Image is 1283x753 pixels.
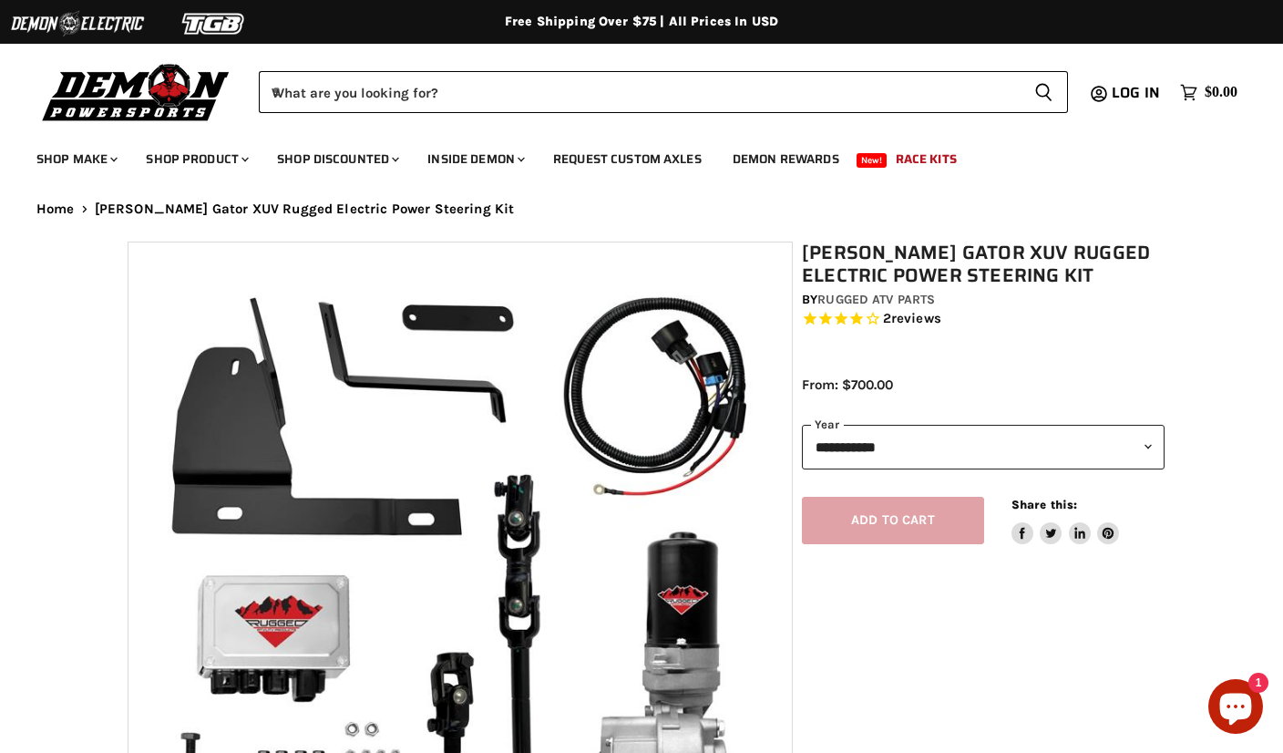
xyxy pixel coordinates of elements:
img: Demon Electric Logo 2 [9,6,146,41]
span: From: $700.00 [802,376,893,393]
a: Rugged ATV Parts [817,292,935,307]
button: Search [1020,71,1068,113]
input: When autocomplete results are available use up and down arrows to review and enter to select [259,71,1020,113]
ul: Main menu [23,133,1233,178]
a: Shop Product [132,140,260,178]
a: Request Custom Axles [539,140,715,178]
a: Shop Discounted [263,140,410,178]
a: Home [36,201,75,217]
img: Demon Powersports [36,59,236,124]
select: year [802,425,1165,469]
span: New! [857,153,888,168]
span: 2 reviews [883,311,941,327]
a: Log in [1103,85,1171,101]
a: Race Kits [882,140,970,178]
form: Product [259,71,1068,113]
span: reviews [891,311,941,327]
inbox-online-store-chat: Shopify online store chat [1203,679,1268,738]
span: Rated 4.0 out of 5 stars 2 reviews [802,310,1165,329]
a: Inside Demon [414,140,536,178]
span: $0.00 [1205,84,1237,101]
span: Log in [1112,81,1160,104]
aside: Share this: [1011,497,1120,545]
img: TGB Logo 2 [146,6,282,41]
div: by [802,290,1165,310]
a: $0.00 [1171,79,1247,106]
span: [PERSON_NAME] Gator XUV Rugged Electric Power Steering Kit [95,201,515,217]
h1: [PERSON_NAME] Gator XUV Rugged Electric Power Steering Kit [802,242,1165,287]
span: Share this: [1011,498,1077,511]
a: Shop Make [23,140,128,178]
a: Demon Rewards [719,140,853,178]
